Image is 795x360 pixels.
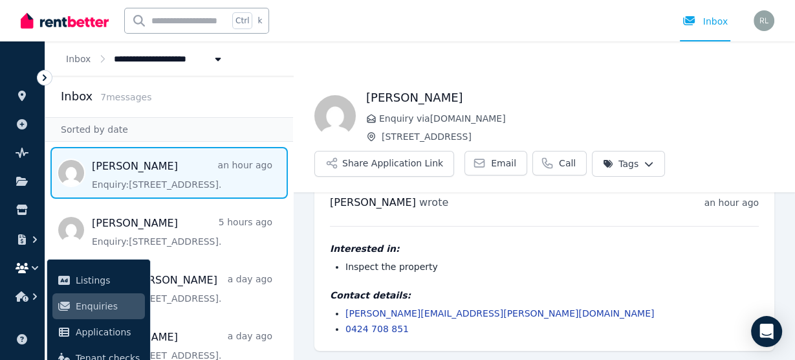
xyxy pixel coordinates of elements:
img: RentBetter [21,11,109,30]
h1: [PERSON_NAME] [366,89,774,107]
time: an hour ago [704,197,759,208]
span: Call [559,157,576,170]
a: Inbox [66,54,91,64]
a: Electra [PERSON_NAME]a day agoEnquiry:[STREET_ADDRESS]. [92,273,272,305]
span: Enquiries [76,298,140,314]
a: [PERSON_NAME]an hour agoEnquiry:[STREET_ADDRESS]. [92,159,272,191]
h2: Inbox [61,87,93,106]
span: [STREET_ADDRESS] [382,130,774,143]
a: Call [532,151,587,175]
div: Inbox [682,15,728,28]
div: Sorted by date [45,117,293,142]
span: Applications [76,324,140,340]
button: Tags [592,151,665,177]
button: Share Application Link [314,151,454,177]
div: Open Intercom Messenger [751,316,782,347]
a: Listings [52,267,145,293]
li: Inspect the property [345,260,759,273]
span: Email [491,157,516,170]
span: Ctrl [232,12,252,29]
span: 7 message s [100,92,151,102]
span: [PERSON_NAME] [330,196,416,208]
span: wrote [419,196,448,208]
a: Email [464,151,527,175]
img: Revital Lurie [754,10,774,31]
a: Enquiries [52,293,145,319]
a: [PERSON_NAME][EMAIL_ADDRESS][PERSON_NAME][DOMAIN_NAME] [345,308,654,319]
a: Applications [52,319,145,345]
h4: Interested in: [330,242,759,255]
nav: Breadcrumb [45,41,245,76]
img: Chantell [314,95,356,137]
span: Tags [603,157,638,170]
span: Enquiry via [DOMAIN_NAME] [379,112,774,125]
a: 0424 708 851 [345,324,409,334]
a: [PERSON_NAME]5 hours agoEnquiry:[STREET_ADDRESS]. [92,216,272,248]
h4: Contact details: [330,289,759,302]
span: k [257,16,262,26]
span: Listings [76,273,140,288]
